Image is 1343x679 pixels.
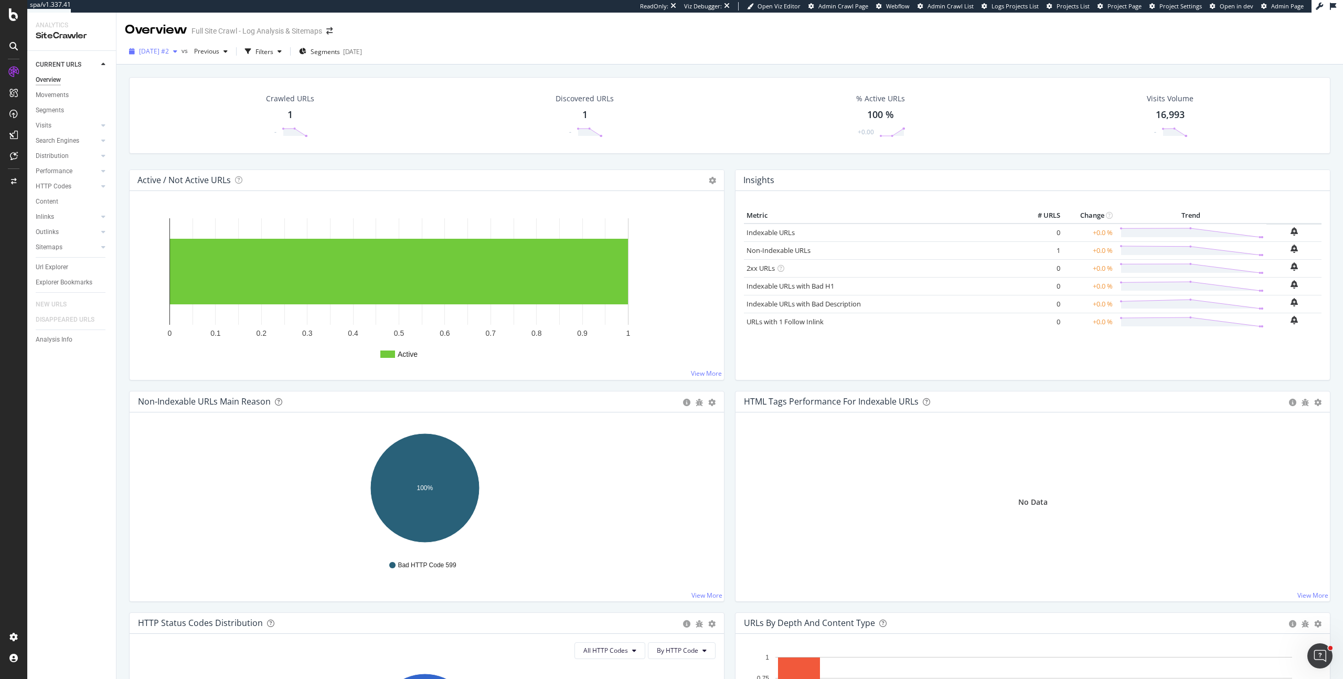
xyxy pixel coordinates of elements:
div: [DATE] [343,47,362,56]
div: Viz Debugger: [684,2,722,10]
a: Segments [36,105,109,116]
div: 16,993 [1156,108,1185,122]
div: Content [36,196,58,207]
text: 0.5 [394,329,404,337]
a: Open Viz Editor [747,2,801,10]
span: Previous [190,47,219,56]
div: Performance [36,166,72,177]
div: circle-info [1289,620,1296,628]
div: Discovered URLs [556,93,614,104]
div: 100 % [867,108,894,122]
a: Outlinks [36,227,98,238]
i: Options [709,177,716,184]
a: NEW URLS [36,299,77,310]
button: Segments[DATE] [295,43,366,60]
div: bell-plus [1291,298,1298,306]
span: Admin Page [1271,2,1304,10]
span: Project Page [1107,2,1142,10]
text: 0.8 [531,329,542,337]
div: HTTP Codes [36,181,71,192]
div: arrow-right-arrow-left [326,27,333,35]
text: 0.9 [577,329,588,337]
div: bell-plus [1291,227,1298,236]
div: Segments [36,105,64,116]
button: Previous [190,43,232,60]
span: Open Viz Editor [758,2,801,10]
a: Webflow [876,2,910,10]
td: +0.0 % [1063,259,1115,277]
span: Projects List [1057,2,1090,10]
div: Url Explorer [36,262,68,273]
div: circle-info [1289,399,1296,406]
a: 2xx URLs [747,263,775,273]
a: Explorer Bookmarks [36,277,109,288]
a: Movements [36,90,109,101]
div: 1 [582,108,588,122]
td: 0 [1021,224,1063,242]
a: Content [36,196,109,207]
div: - [274,128,276,136]
td: +0.0 % [1063,241,1115,259]
div: bell-plus [1291,280,1298,289]
div: Explorer Bookmarks [36,277,92,288]
a: CURRENT URLS [36,59,98,70]
span: Project Settings [1159,2,1202,10]
div: % Active URLs [856,93,905,104]
th: # URLS [1021,208,1063,224]
th: Change [1063,208,1115,224]
span: Open in dev [1220,2,1253,10]
div: gear [708,399,716,406]
span: Segments [311,47,340,56]
div: Movements [36,90,69,101]
a: View More [1297,591,1328,600]
td: 0 [1021,313,1063,331]
a: Non-Indexable URLs [747,246,811,255]
div: Inlinks [36,211,54,222]
div: 1 [287,108,293,122]
a: Project Settings [1149,2,1202,10]
a: Sitemaps [36,242,98,253]
a: Admin Crawl Page [808,2,868,10]
div: - [569,128,571,136]
div: Non-Indexable URLs Main Reason [138,396,271,407]
span: Admin Crawl Page [818,2,868,10]
div: A chart. [138,429,712,551]
text: 1 [626,329,631,337]
a: Distribution [36,151,98,162]
div: bell-plus [1291,245,1298,253]
td: +0.0 % [1063,295,1115,313]
span: Admin Crawl List [928,2,974,10]
svg: A chart. [138,208,712,372]
div: HTTP Status Codes Distribution [138,618,263,628]
div: NEW URLS [36,299,67,310]
a: URLs with 1 Follow Inlink [747,317,824,326]
a: Analysis Info [36,334,109,345]
span: 2025 Sep. 24th #2 [139,47,169,56]
a: Performance [36,166,98,177]
text: 0.1 [210,329,221,337]
div: DISAPPEARED URLS [36,314,94,325]
a: Indexable URLs [747,228,795,237]
button: By HTTP Code [648,642,716,659]
a: Projects List [1047,2,1090,10]
a: View More [691,369,722,378]
span: Logs Projects List [992,2,1039,10]
div: CURRENT URLS [36,59,81,70]
div: bug [1302,399,1309,406]
span: vs [182,46,190,55]
div: Crawled URLs [266,93,314,104]
text: 0 [168,329,172,337]
div: circle-info [683,620,690,628]
div: Filters [255,47,273,56]
div: Overview [125,21,187,39]
td: 0 [1021,259,1063,277]
a: Admin Page [1261,2,1304,10]
div: Analytics [36,21,108,30]
div: Search Engines [36,135,79,146]
div: bell-plus [1291,316,1298,324]
div: No Data [1018,497,1048,507]
a: HTTP Codes [36,181,98,192]
text: 1 [765,654,769,661]
a: Indexable URLs with Bad Description [747,299,861,309]
a: Admin Crawl List [918,2,974,10]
